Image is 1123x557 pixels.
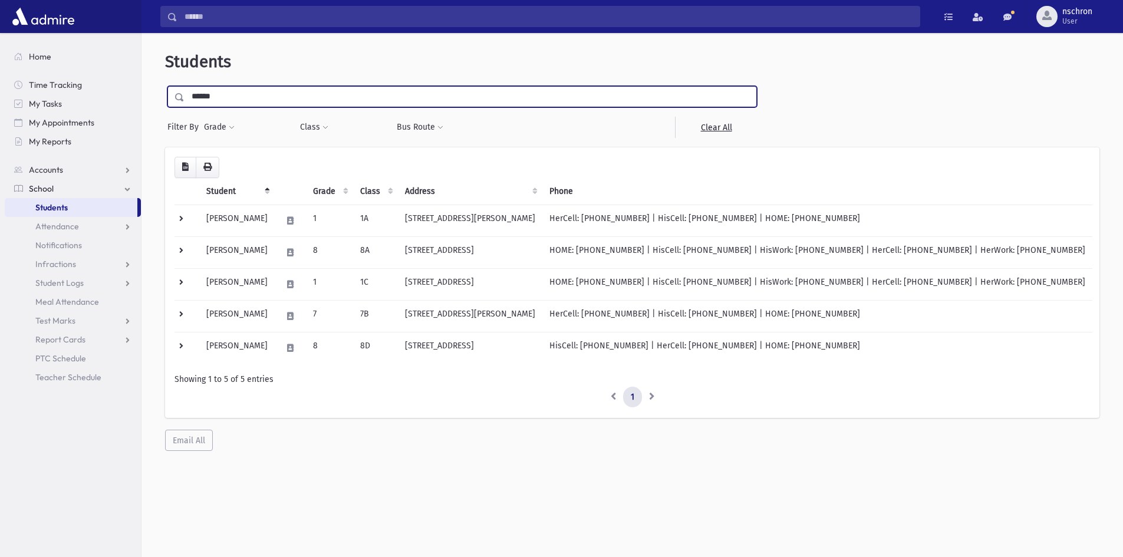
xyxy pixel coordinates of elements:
[35,278,84,288] span: Student Logs
[35,296,99,307] span: Meal Attendance
[1062,17,1092,26] span: User
[167,121,203,133] span: Filter By
[29,51,51,62] span: Home
[174,373,1090,385] div: Showing 1 to 5 of 5 entries
[35,240,82,251] span: Notifications
[398,205,542,236] td: [STREET_ADDRESS][PERSON_NAME]
[398,300,542,332] td: [STREET_ADDRESS][PERSON_NAME]
[177,6,920,27] input: Search
[9,5,77,28] img: AdmirePro
[199,268,275,300] td: [PERSON_NAME]
[396,117,444,138] button: Bus Route
[5,94,141,113] a: My Tasks
[199,236,275,268] td: [PERSON_NAME]
[5,311,141,330] a: Test Marks
[35,353,86,364] span: PTC Schedule
[353,300,398,332] td: 7B
[542,332,1092,364] td: HisCell: [PHONE_NUMBER] | HerCell: [PHONE_NUMBER] | HOME: [PHONE_NUMBER]
[306,332,353,364] td: 8
[5,75,141,94] a: Time Tracking
[199,332,275,364] td: [PERSON_NAME]
[5,132,141,151] a: My Reports
[29,80,82,90] span: Time Tracking
[398,178,542,205] th: Address: activate to sort column ascending
[1062,7,1092,17] span: nschron
[165,430,213,451] button: Email All
[35,221,79,232] span: Attendance
[5,255,141,273] a: Infractions
[5,217,141,236] a: Attendance
[35,372,101,383] span: Teacher Schedule
[306,236,353,268] td: 8
[398,236,542,268] td: [STREET_ADDRESS]
[165,52,231,71] span: Students
[353,268,398,300] td: 1C
[353,236,398,268] td: 8A
[5,179,141,198] a: School
[199,205,275,236] td: [PERSON_NAME]
[353,332,398,364] td: 8D
[199,178,275,205] th: Student: activate to sort column descending
[299,117,329,138] button: Class
[5,236,141,255] a: Notifications
[35,315,75,326] span: Test Marks
[29,117,94,128] span: My Appointments
[306,300,353,332] td: 7
[542,205,1092,236] td: HerCell: [PHONE_NUMBER] | HisCell: [PHONE_NUMBER] | HOME: [PHONE_NUMBER]
[675,117,757,138] a: Clear All
[306,268,353,300] td: 1
[29,136,71,147] span: My Reports
[5,198,137,217] a: Students
[29,164,63,175] span: Accounts
[196,157,219,178] button: Print
[5,368,141,387] a: Teacher Schedule
[199,300,275,332] td: [PERSON_NAME]
[623,387,642,408] a: 1
[353,205,398,236] td: 1A
[203,117,235,138] button: Grade
[29,98,62,109] span: My Tasks
[174,157,196,178] button: CSV
[5,273,141,292] a: Student Logs
[35,334,85,345] span: Report Cards
[398,268,542,300] td: [STREET_ADDRESS]
[29,183,54,194] span: School
[542,178,1092,205] th: Phone
[398,332,542,364] td: [STREET_ADDRESS]
[5,160,141,179] a: Accounts
[35,259,76,269] span: Infractions
[542,236,1092,268] td: HOME: [PHONE_NUMBER] | HisCell: [PHONE_NUMBER] | HisWork: [PHONE_NUMBER] | HerCell: [PHONE_NUMBER...
[5,349,141,368] a: PTC Schedule
[353,178,398,205] th: Class: activate to sort column ascending
[5,330,141,349] a: Report Cards
[35,202,68,213] span: Students
[306,178,353,205] th: Grade: activate to sort column ascending
[5,47,141,66] a: Home
[5,292,141,311] a: Meal Attendance
[542,300,1092,332] td: HerCell: [PHONE_NUMBER] | HisCell: [PHONE_NUMBER] | HOME: [PHONE_NUMBER]
[306,205,353,236] td: 1
[542,268,1092,300] td: HOME: [PHONE_NUMBER] | HisCell: [PHONE_NUMBER] | HisWork: [PHONE_NUMBER] | HerCell: [PHONE_NUMBER...
[5,113,141,132] a: My Appointments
